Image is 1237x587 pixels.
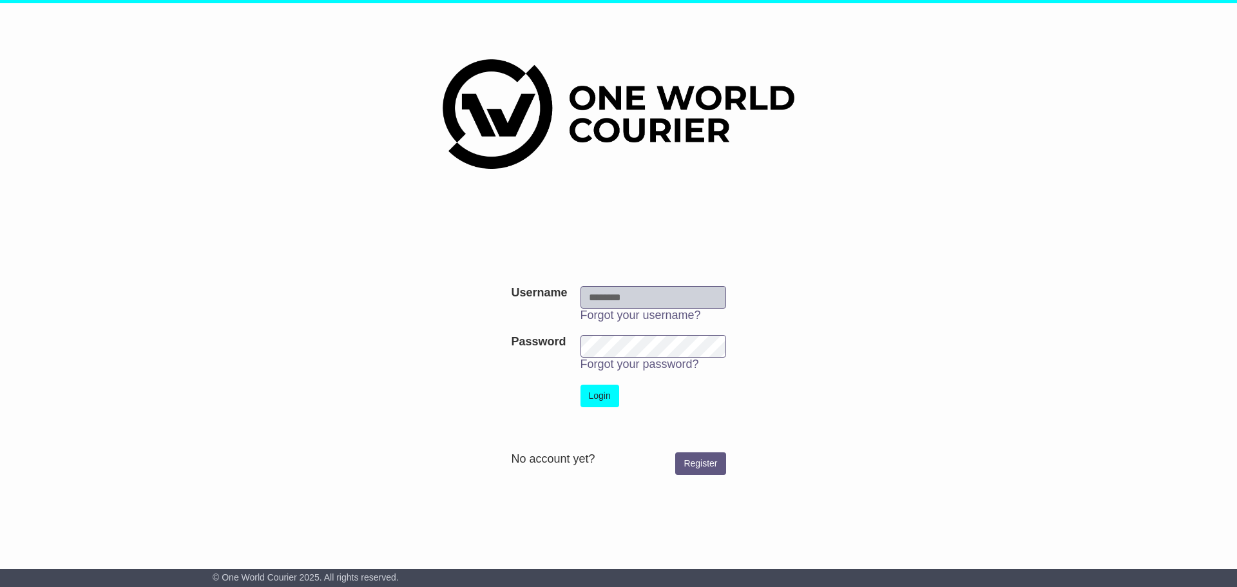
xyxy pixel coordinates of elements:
[580,309,701,322] a: Forgot your username?
[511,286,567,300] label: Username
[675,452,725,475] a: Register
[580,358,699,370] a: Forgot your password?
[580,385,619,407] button: Login
[443,59,794,169] img: One World
[511,335,566,349] label: Password
[511,452,725,467] div: No account yet?
[213,572,399,582] span: © One World Courier 2025. All rights reserved.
